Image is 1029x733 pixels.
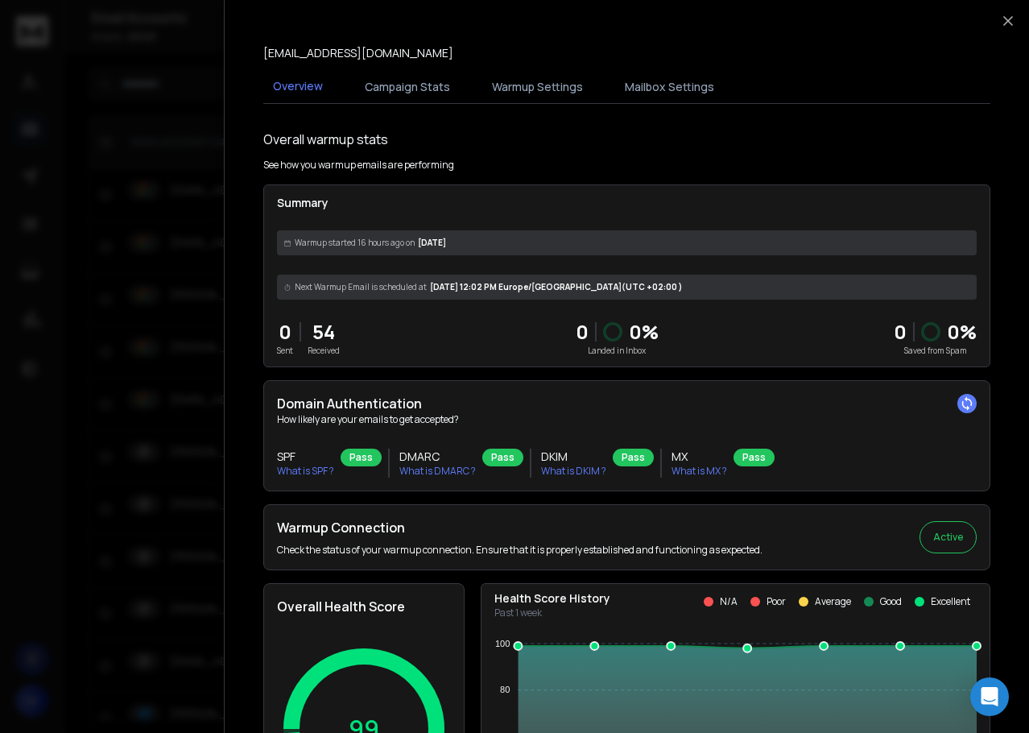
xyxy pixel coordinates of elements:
h3: MX [672,449,727,465]
div: Pass [734,449,775,466]
p: What is SPF ? [277,465,334,478]
p: Average [815,595,851,608]
div: [DATE] [277,230,977,255]
p: Poor [767,595,786,608]
p: Received [308,345,340,357]
p: Good [880,595,902,608]
strong: 0 [894,318,907,345]
p: 54 [308,319,340,345]
h3: DKIM [541,449,606,465]
p: What is DMARC ? [399,465,476,478]
p: 0 [277,319,293,345]
div: [DATE] 12:02 PM Europe/[GEOGRAPHIC_DATA] (UTC +02:00 ) [277,275,977,300]
p: What is MX ? [672,465,727,478]
div: Pass [613,449,654,466]
div: Pass [482,449,523,466]
p: N/A [720,595,738,608]
h2: Overall Health Score [277,597,451,616]
p: 0 [576,319,589,345]
p: Health Score History [494,590,610,607]
h2: Warmup Connection [277,518,762,537]
p: 0 % [629,319,659,345]
h2: Domain Authentication [277,394,977,413]
p: Sent [277,345,293,357]
span: Warmup started 16 hours ago on [295,237,415,249]
p: What is DKIM ? [541,465,606,478]
p: 0 % [947,319,977,345]
button: Overview [263,68,333,106]
p: Excellent [931,595,970,608]
p: Landed in Inbox [576,345,659,357]
tspan: 80 [500,685,510,694]
h3: DMARC [399,449,476,465]
tspan: 100 [495,639,510,648]
p: Summary [277,195,977,211]
h1: Overall warmup stats [263,130,388,149]
p: Saved from Spam [894,345,977,357]
button: Warmup Settings [482,69,593,105]
div: Open Intercom Messenger [970,677,1009,716]
div: Pass [341,449,382,466]
button: Mailbox Settings [615,69,724,105]
button: Active [919,521,977,553]
p: Check the status of your warmup connection. Ensure that it is properly established and functionin... [277,544,762,557]
h3: SPF [277,449,334,465]
p: How likely are your emails to get accepted? [277,413,977,426]
button: Campaign Stats [355,69,460,105]
p: [EMAIL_ADDRESS][DOMAIN_NAME] [263,45,453,61]
span: Next Warmup Email is scheduled at [295,281,427,293]
p: Past 1 week [494,607,610,619]
p: See how you warmup emails are performing [263,159,454,172]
